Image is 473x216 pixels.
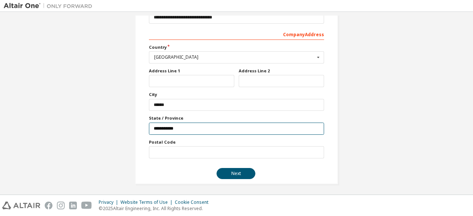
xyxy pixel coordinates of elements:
img: youtube.svg [81,202,92,209]
label: City [149,92,324,97]
img: linkedin.svg [69,202,77,209]
img: instagram.svg [57,202,65,209]
img: Altair One [4,2,96,10]
img: altair_logo.svg [2,202,40,209]
label: Country [149,44,324,50]
label: Address Line 1 [149,68,234,74]
div: Privacy [99,199,120,205]
p: © 2025 Altair Engineering, Inc. All Rights Reserved. [99,205,213,212]
div: Website Terms of Use [120,199,175,205]
label: Address Line 2 [239,68,324,74]
label: State / Province [149,115,324,121]
div: [GEOGRAPHIC_DATA] [154,55,315,59]
div: Company Address [149,28,324,40]
label: Postal Code [149,139,324,145]
button: Next [217,168,255,179]
div: Cookie Consent [175,199,213,205]
img: facebook.svg [45,202,52,209]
